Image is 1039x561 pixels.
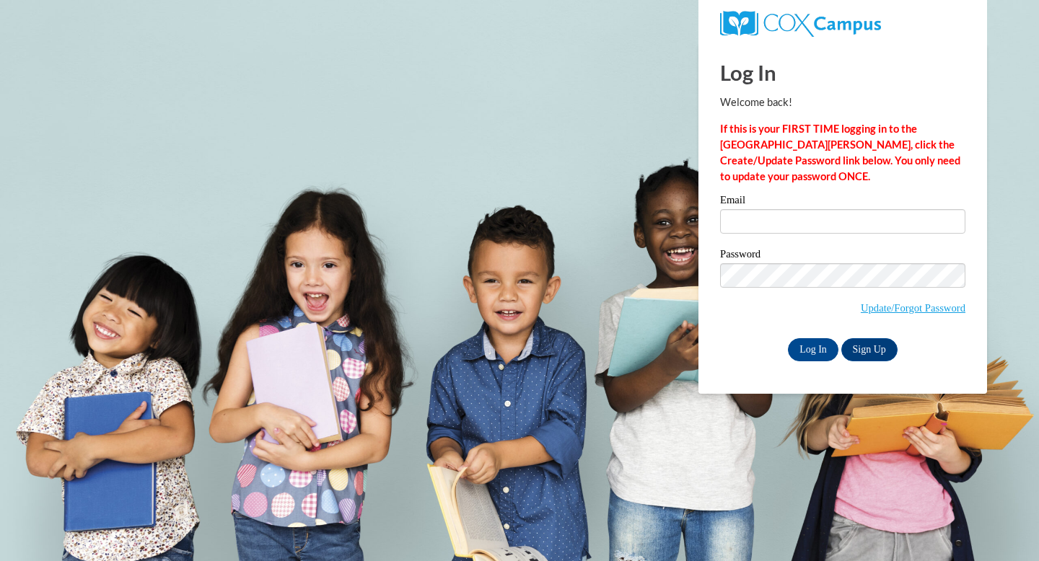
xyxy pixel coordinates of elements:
[720,249,965,263] label: Password
[841,338,898,361] a: Sign Up
[788,338,838,361] input: Log In
[720,11,881,37] img: COX Campus
[720,94,965,110] p: Welcome back!
[720,58,965,87] h1: Log In
[720,17,881,29] a: COX Campus
[720,123,960,182] strong: If this is your FIRST TIME logging in to the [GEOGRAPHIC_DATA][PERSON_NAME], click the Create/Upd...
[861,302,965,314] a: Update/Forgot Password
[720,195,965,209] label: Email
